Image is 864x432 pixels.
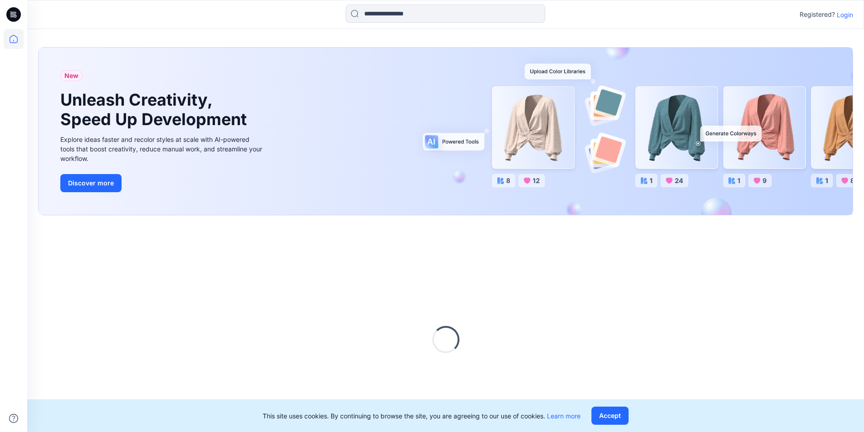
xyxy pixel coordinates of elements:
p: This site uses cookies. By continuing to browse the site, you are agreeing to our use of cookies. [263,411,581,421]
a: Learn more [547,412,581,420]
p: Registered? [800,9,835,20]
a: Discover more [60,174,264,192]
div: Explore ideas faster and recolor styles at scale with AI-powered tools that boost creativity, red... [60,135,264,163]
span: New [64,70,78,81]
p: Login [837,10,853,19]
button: Accept [591,407,629,425]
h1: Unleash Creativity, Speed Up Development [60,90,251,129]
button: Discover more [60,174,122,192]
